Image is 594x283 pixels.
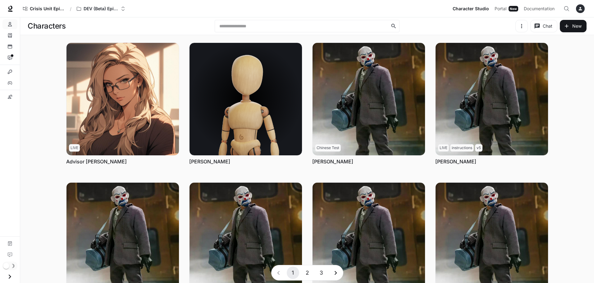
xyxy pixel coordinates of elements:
[315,267,328,279] button: Go to page 3
[66,158,127,165] a: Advisor [PERSON_NAME]
[2,250,17,260] a: Feedback
[67,6,74,12] div: /
[436,43,548,155] img: Bryan Warren
[28,20,66,32] h1: Characters
[271,265,343,281] nav: pagination navigation
[560,2,573,15] button: Open Command Menu
[492,2,521,15] a: PortalNew
[524,5,555,13] span: Documentation
[190,43,302,155] img: Alan Tiles
[312,158,353,165] a: [PERSON_NAME]
[2,19,17,29] a: Characters
[2,78,17,88] a: Variables
[84,6,118,11] p: DEV (Beta) Episode 1 - Crisis Unit
[2,53,17,63] a: Interactions
[30,6,65,11] span: Crisis Unit Episode 1
[509,6,518,11] div: New
[521,2,559,15] a: Documentation
[313,43,425,155] img: Bryan Warren
[435,158,476,165] a: [PERSON_NAME]
[2,67,17,77] a: Integrations
[330,267,342,279] button: Go to next page
[560,20,587,32] button: New
[74,2,128,15] button: Open workspace menu
[3,270,17,283] button: Open drawer
[2,30,17,40] a: Knowledge
[66,43,179,155] img: Advisor Clarke
[20,2,67,15] a: Crisis Unit Episode 1
[2,92,17,102] a: Custom pronunciations
[2,239,17,249] a: Documentation
[453,5,489,13] span: Character Studio
[287,267,299,279] button: page 1
[530,20,557,32] button: Chat
[450,2,491,15] a: Character Studio
[2,42,17,52] a: Scenes
[3,262,9,269] span: Dark mode toggle
[189,158,230,165] a: [PERSON_NAME]
[301,267,313,279] button: Go to page 2
[495,5,506,13] span: Portal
